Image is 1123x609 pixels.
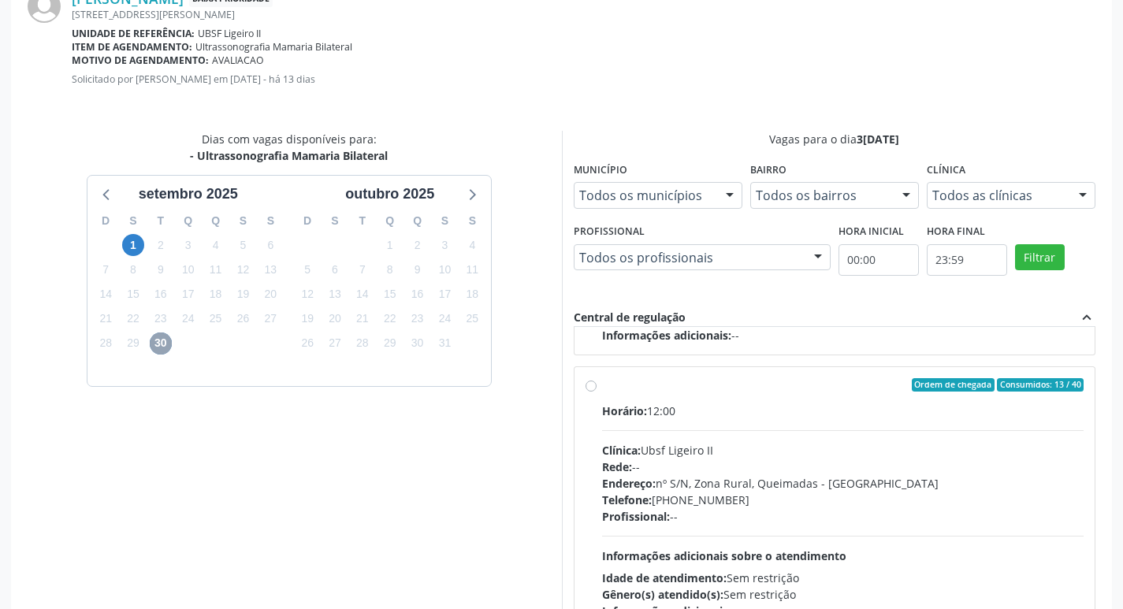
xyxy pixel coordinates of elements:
div: 12:00 [602,403,1084,419]
div: S [229,209,257,233]
div: setembro 2025 [132,184,244,205]
span: sexta-feira, 19 de setembro de 2025 [232,284,254,306]
span: terça-feira, 16 de setembro de 2025 [150,284,172,306]
span: sexta-feira, 5 de setembro de 2025 [232,234,254,256]
span: Profissional: [602,509,670,524]
div: [STREET_ADDRESS][PERSON_NAME] [72,8,1095,21]
span: segunda-feira, 13 de outubro de 2025 [324,284,346,306]
span: terça-feira, 30 de setembro de 2025 [150,332,172,355]
div: T [147,209,174,233]
div: Central de regulação [574,309,686,326]
div: Q [202,209,229,233]
span: domingo, 26 de outubro de 2025 [296,332,318,355]
div: S [120,209,147,233]
button: Filtrar [1015,244,1065,271]
span: Todos as clínicas [932,188,1063,203]
span: Idade de atendimento: [602,570,727,585]
span: quinta-feira, 9 de outubro de 2025 [407,258,429,280]
span: Horário: [602,403,647,418]
span: segunda-feira, 1 de setembro de 2025 [122,234,144,256]
span: sábado, 18 de outubro de 2025 [461,284,483,306]
div: D [92,209,120,233]
div: S [431,209,459,233]
i: expand_less [1078,309,1095,326]
div: S [459,209,486,233]
span: segunda-feira, 22 de setembro de 2025 [122,308,144,330]
span: quinta-feira, 30 de outubro de 2025 [407,332,429,355]
p: Solicitado por [PERSON_NAME] em [DATE] - há 13 dias [72,72,1095,86]
label: Bairro [750,158,786,183]
span: 3[DATE] [857,132,899,147]
span: UBSF Ligeiro II [198,27,261,40]
span: quinta-feira, 18 de setembro de 2025 [205,284,227,306]
span: sexta-feira, 3 de outubro de 2025 [433,234,456,256]
span: Telefone: [602,492,652,507]
div: Dias com vagas disponíveis para: [190,131,388,164]
div: -- [602,327,1084,343]
div: Sem restrição [602,586,1084,603]
span: Todos os profissionais [579,250,798,266]
span: segunda-feira, 29 de setembro de 2025 [122,332,144,355]
div: [PHONE_NUMBER] [602,492,1084,508]
label: Clínica [927,158,965,183]
span: sexta-feira, 17 de outubro de 2025 [433,284,456,306]
span: sexta-feira, 24 de outubro de 2025 [433,308,456,330]
span: sábado, 27 de setembro de 2025 [259,308,281,330]
span: Clínica: [602,443,641,458]
span: segunda-feira, 15 de setembro de 2025 [122,284,144,306]
div: nº S/N, Zona Rural, Queimadas - [GEOGRAPHIC_DATA] [602,475,1084,492]
span: terça-feira, 21 de outubro de 2025 [351,308,374,330]
input: Selecione o horário [927,244,1007,276]
span: sexta-feira, 31 de outubro de 2025 [433,332,456,355]
span: terça-feira, 2 de setembro de 2025 [150,234,172,256]
span: domingo, 7 de setembro de 2025 [95,258,117,280]
span: domingo, 28 de setembro de 2025 [95,332,117,355]
span: quarta-feira, 1 de outubro de 2025 [379,234,401,256]
span: segunda-feira, 6 de outubro de 2025 [324,258,346,280]
span: sábado, 4 de outubro de 2025 [461,234,483,256]
div: -- [602,459,1084,475]
span: terça-feira, 14 de outubro de 2025 [351,284,374,306]
span: Informações adicionais: [602,328,731,343]
span: domingo, 12 de outubro de 2025 [296,284,318,306]
span: sábado, 6 de setembro de 2025 [259,234,281,256]
div: -- [602,508,1084,525]
span: Ultrassonografia Mamaria Bilateral [195,40,352,54]
span: sexta-feira, 10 de outubro de 2025 [433,258,456,280]
span: Gênero(s) atendido(s): [602,587,723,602]
span: quarta-feira, 24 de setembro de 2025 [177,308,199,330]
div: S [322,209,349,233]
span: sábado, 20 de setembro de 2025 [259,284,281,306]
div: S [257,209,284,233]
div: D [294,209,322,233]
span: terça-feira, 28 de outubro de 2025 [351,332,374,355]
span: terça-feira, 7 de outubro de 2025 [351,258,374,280]
div: Vagas para o dia [574,131,1096,147]
span: Endereço: [602,476,656,491]
span: AVALIACAO [212,54,264,67]
span: quinta-feira, 2 de outubro de 2025 [407,234,429,256]
b: Motivo de agendamento: [72,54,209,67]
span: quarta-feira, 10 de setembro de 2025 [177,258,199,280]
span: Consumidos: 13 / 40 [997,378,1084,392]
span: quinta-feira, 23 de outubro de 2025 [407,308,429,330]
span: quarta-feira, 22 de outubro de 2025 [379,308,401,330]
label: Município [574,158,627,183]
span: quarta-feira, 3 de setembro de 2025 [177,234,199,256]
span: quarta-feira, 17 de setembro de 2025 [177,284,199,306]
b: Unidade de referência: [72,27,195,40]
label: Hora final [927,220,985,244]
div: Q [403,209,431,233]
span: quinta-feira, 25 de setembro de 2025 [205,308,227,330]
div: T [348,209,376,233]
span: domingo, 19 de outubro de 2025 [296,308,318,330]
span: segunda-feira, 20 de outubro de 2025 [324,308,346,330]
span: terça-feira, 9 de setembro de 2025 [150,258,172,280]
span: quarta-feira, 15 de outubro de 2025 [379,284,401,306]
input: Selecione o horário [839,244,919,276]
span: segunda-feira, 8 de setembro de 2025 [122,258,144,280]
span: segunda-feira, 27 de outubro de 2025 [324,332,346,355]
div: outubro 2025 [339,184,441,205]
div: - Ultrassonografia Mamaria Bilateral [190,147,388,164]
label: Hora inicial [839,220,904,244]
